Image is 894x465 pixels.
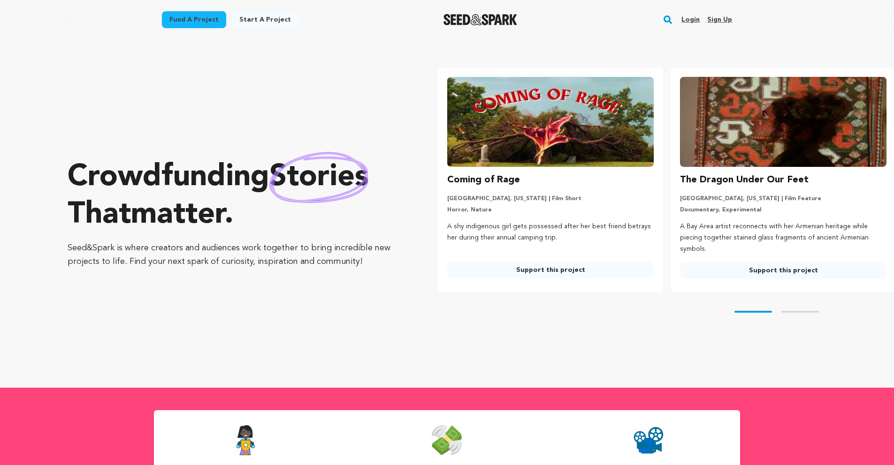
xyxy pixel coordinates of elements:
[681,12,700,27] a: Login
[68,159,400,234] p: Crowdfunding that .
[447,262,654,278] a: Support this project
[680,172,809,187] h3: The Dragon Under Our Feet
[680,206,886,214] p: Documentary, Experimental
[680,262,886,279] a: Support this project
[634,425,664,455] img: Seed&Spark Projects Created Icon
[707,12,732,27] a: Sign up
[231,425,260,455] img: Seed&Spark Success Rate Icon
[680,195,886,202] p: [GEOGRAPHIC_DATA], [US_STATE] | Film Feature
[447,77,654,167] img: Coming of Rage image
[447,206,654,214] p: Horror, Nature
[447,172,520,187] h3: Coming of Rage
[131,200,224,230] span: matter
[680,221,886,255] p: A Bay Area artist reconnects with her Armenian heritage while piecing together stained glass frag...
[447,221,654,244] p: A shy indigenous girl gets possessed after her best friend betrays her during their annual campin...
[232,11,298,28] a: Start a project
[269,152,368,203] img: hand sketched image
[680,77,886,167] img: The Dragon Under Our Feet image
[432,425,462,455] img: Seed&Spark Money Raised Icon
[162,11,226,28] a: Fund a project
[443,14,517,25] a: Seed&Spark Homepage
[443,14,517,25] img: Seed&Spark Logo Dark Mode
[68,241,400,269] p: Seed&Spark is where creators and audiences work together to bring incredible new projects to life...
[447,195,654,202] p: [GEOGRAPHIC_DATA], [US_STATE] | Film Short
